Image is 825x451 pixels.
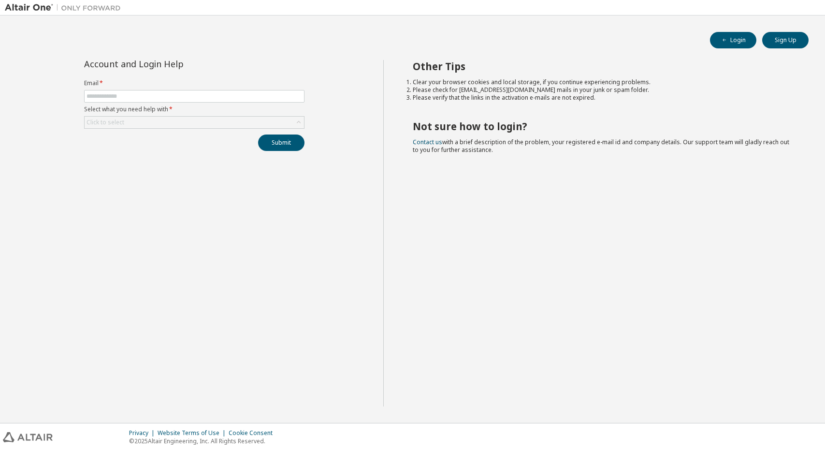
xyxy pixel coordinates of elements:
[413,60,791,73] h2: Other Tips
[158,429,229,437] div: Website Terms of Use
[129,437,278,445] p: © 2025 Altair Engineering, Inc. All Rights Reserved.
[84,60,261,68] div: Account and Login Help
[85,117,304,128] div: Click to select
[129,429,158,437] div: Privacy
[413,138,789,154] span: with a brief description of the problem, your registered e-mail id and company details. Our suppo...
[5,3,126,13] img: Altair One
[413,120,791,133] h2: Not sure how to login?
[413,86,791,94] li: Please check for [EMAIL_ADDRESS][DOMAIN_NAME] mails in your junk or spam folder.
[229,429,278,437] div: Cookie Consent
[413,138,442,146] a: Contact us
[84,79,304,87] label: Email
[710,32,756,48] button: Login
[84,105,304,113] label: Select what you need help with
[413,78,791,86] li: Clear your browser cookies and local storage, if you continue experiencing problems.
[87,119,124,126] div: Click to select
[413,94,791,102] li: Please verify that the links in the activation e-mails are not expired.
[258,135,304,151] button: Submit
[3,432,53,442] img: altair_logo.svg
[762,32,809,48] button: Sign Up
